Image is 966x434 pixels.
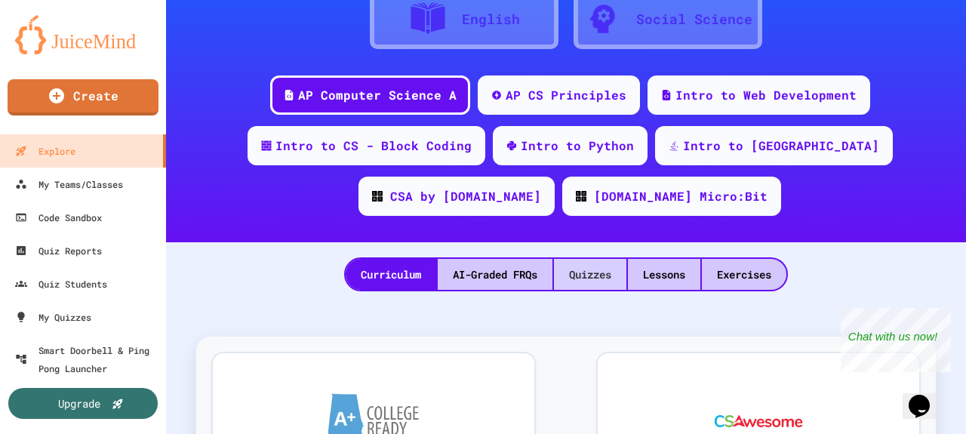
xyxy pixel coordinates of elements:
div: Lessons [628,259,700,290]
img: CODE_logo_RGB.png [576,191,586,202]
iframe: chat widget [903,374,951,419]
div: Intro to [GEOGRAPHIC_DATA] [683,137,879,155]
div: Exercises [702,259,786,290]
div: Smart Doorbell & Ping Pong Launcher [15,341,160,377]
div: Intro to CS - Block Coding [275,137,472,155]
div: Intro to Python [521,137,634,155]
div: AP Computer Science A [298,86,457,104]
img: logo-orange.svg [15,15,151,54]
img: CODE_logo_RGB.png [372,191,383,202]
div: AP CS Principles [506,86,626,104]
a: Create [8,79,158,115]
div: My Teams/Classes [15,175,123,193]
div: Quiz Reports [15,242,102,260]
div: CSA by [DOMAIN_NAME] [390,187,541,205]
div: My Quizzes [15,308,91,326]
div: Curriculum [346,259,436,290]
div: Social Science [636,9,752,29]
iframe: chat widget [841,308,951,372]
div: Quiz Students [15,275,107,293]
div: [DOMAIN_NAME] Micro:Bit [594,187,768,205]
div: Explore [15,142,75,160]
div: Intro to Web Development [675,86,857,104]
div: Quizzes [554,259,626,290]
div: Upgrade [58,396,100,411]
div: AI-Graded FRQs [438,259,552,290]
div: Code Sandbox [15,208,102,226]
div: English [462,9,520,29]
